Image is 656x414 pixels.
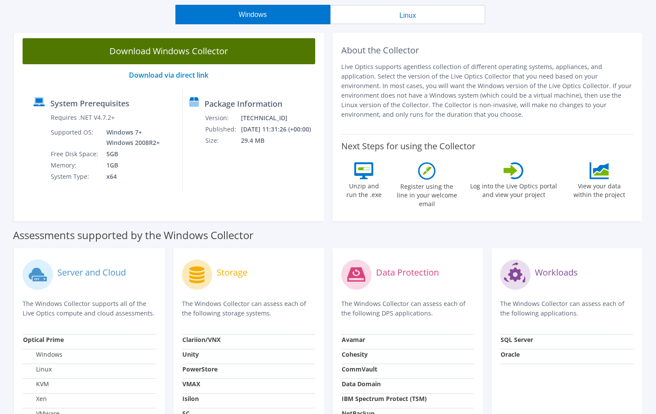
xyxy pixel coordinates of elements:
a: Download via direct link [129,70,208,80]
p: The Windows Collector supports all of the Live Optics compute and cloud assessments. [23,299,156,318]
label: Workloads [535,268,578,277]
label: Package Information [204,99,282,108]
strong: IBM Spectrum Protect (TSM) [342,394,427,403]
label: Requires .NET V4.7.2+ [51,113,115,122]
h2: About the Collector [341,45,634,56]
td: 1GB [100,160,162,171]
strong: CommVault [342,365,377,373]
label: Server and Cloud [57,268,126,277]
td: [DATE] 11:31:26 (+00:00) [241,124,320,135]
p: Live Optics supports agentless collection of different operating systems, appliances, and applica... [341,62,634,119]
label: Register using the line in your welcome email [394,180,459,208]
button: Linux [330,5,485,24]
label: System Prerequisites [50,99,129,108]
strong: Isilon [182,394,199,403]
strong: Data Domain [342,380,381,388]
td: 5GB [100,148,162,160]
label: Data Protection [376,268,439,277]
td: x64 [100,171,162,182]
td: Supported OS: [50,127,100,148]
td: Size: [205,135,241,146]
strong: SQL Server [501,335,533,344]
td: Published: [205,124,241,135]
strong: PowerStore [182,365,218,373]
a: Download Windows Collector [23,38,315,64]
td: [TECHNICAL_ID] [241,112,320,124]
label: Log into the Live Optics portal and view your project [470,179,557,199]
strong: Oracle [501,350,520,358]
strong: VMAX [182,380,200,388]
td: System Type: [50,171,100,182]
label: Storage [217,268,247,277]
strong: Cohesity [342,350,368,358]
strong: Avamar [342,335,365,344]
p: The Windows Collector can assess each of the following storage systems. [182,299,315,318]
strong: Optical Prime [23,335,64,344]
label: Next Steps for using the Collector [341,141,475,151]
label: View your data within the project [568,179,630,199]
label: KVM [23,380,49,388]
label: Xen [23,394,47,403]
td: 29.4 MB [241,135,320,146]
td: Free Disk Space: [50,148,100,160]
button: Windows [175,5,330,24]
p: The Windows Collector can assess each of the following applications. [500,299,633,318]
p: The Windows Collector can assess each of the following DPS applications. [341,299,475,318]
strong: Clariion/VNX [182,335,221,344]
strong: Unity [182,350,199,358]
label: Windows [23,350,63,359]
label: Assessments supported by the Windows Collector [13,231,254,240]
label: Linux [23,365,52,374]
td: Windows 7+ Windows 2008R2+ [100,127,162,148]
label: Unzip and run the .exe [344,179,384,199]
td: Version: [205,112,241,124]
td: Memory: [50,160,100,171]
